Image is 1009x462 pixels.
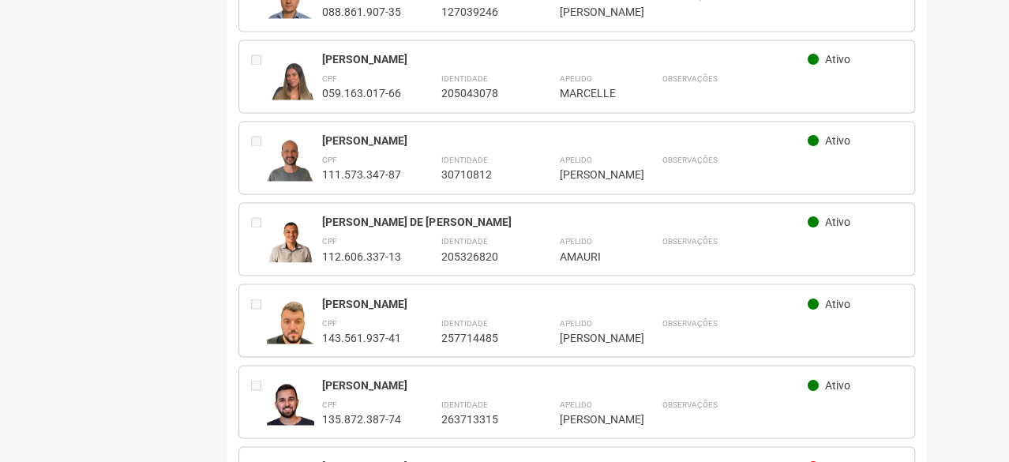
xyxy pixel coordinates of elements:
div: 205326820 [441,249,520,263]
div: 257714485 [441,330,520,344]
div: Entre em contato com a Aministração para solicitar o cancelamento ou 2a via [251,377,267,426]
div: 143.561.937-41 [322,330,401,344]
div: 263713315 [441,411,520,426]
span: Ativo [825,216,850,228]
div: 111.573.347-87 [322,167,401,182]
div: 059.163.017-66 [322,86,401,100]
div: 135.872.387-74 [322,411,401,426]
div: 30710812 [441,167,520,182]
div: 088.861.907-35 [322,5,401,19]
div: [PERSON_NAME] [322,133,808,148]
strong: Observações [662,237,717,246]
div: Entre em contato com a Aministração para solicitar o cancelamento ou 2a via [251,52,267,100]
strong: Apelido [559,318,591,327]
div: [PERSON_NAME] [559,167,622,182]
strong: Apelido [559,74,591,83]
strong: Observações [662,400,717,408]
span: Ativo [825,378,850,391]
span: Ativo [825,53,850,66]
strong: Identidade [441,237,487,246]
div: [PERSON_NAME] [559,5,622,19]
strong: CPF [322,318,337,327]
div: MARCELLE [559,86,622,100]
strong: CPF [322,400,337,408]
img: user.jpg [267,133,314,189]
div: [PERSON_NAME] [559,411,622,426]
img: user.jpg [267,377,314,441]
strong: Observações [662,74,717,83]
div: 205043078 [441,86,520,100]
div: 112.606.337-13 [322,249,401,263]
div: 127039246 [441,5,520,19]
strong: Identidade [441,74,487,83]
div: [PERSON_NAME] DE [PERSON_NAME] [322,215,808,229]
strong: CPF [322,74,337,83]
strong: CPF [322,237,337,246]
strong: Apelido [559,156,591,164]
img: user.jpg [267,52,314,119]
strong: Identidade [441,318,487,327]
span: Ativo [825,297,850,310]
div: Entre em contato com a Aministração para solicitar o cancelamento ou 2a via [251,215,267,263]
div: [PERSON_NAME] [322,296,808,310]
img: user.jpg [267,296,314,359]
strong: Identidade [441,400,487,408]
div: [PERSON_NAME] [322,377,808,392]
div: [PERSON_NAME] [559,330,622,344]
strong: Identidade [441,156,487,164]
strong: Apelido [559,237,591,246]
div: Entre em contato com a Aministração para solicitar o cancelamento ou 2a via [251,133,267,182]
span: Ativo [825,134,850,147]
strong: Observações [662,318,717,327]
strong: Apelido [559,400,591,408]
img: user.jpg [267,215,314,262]
div: [PERSON_NAME] [322,52,808,66]
strong: Observações [662,156,717,164]
strong: CPF [322,156,337,164]
div: Entre em contato com a Aministração para solicitar o cancelamento ou 2a via [251,296,267,344]
div: AMAURI [559,249,622,263]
